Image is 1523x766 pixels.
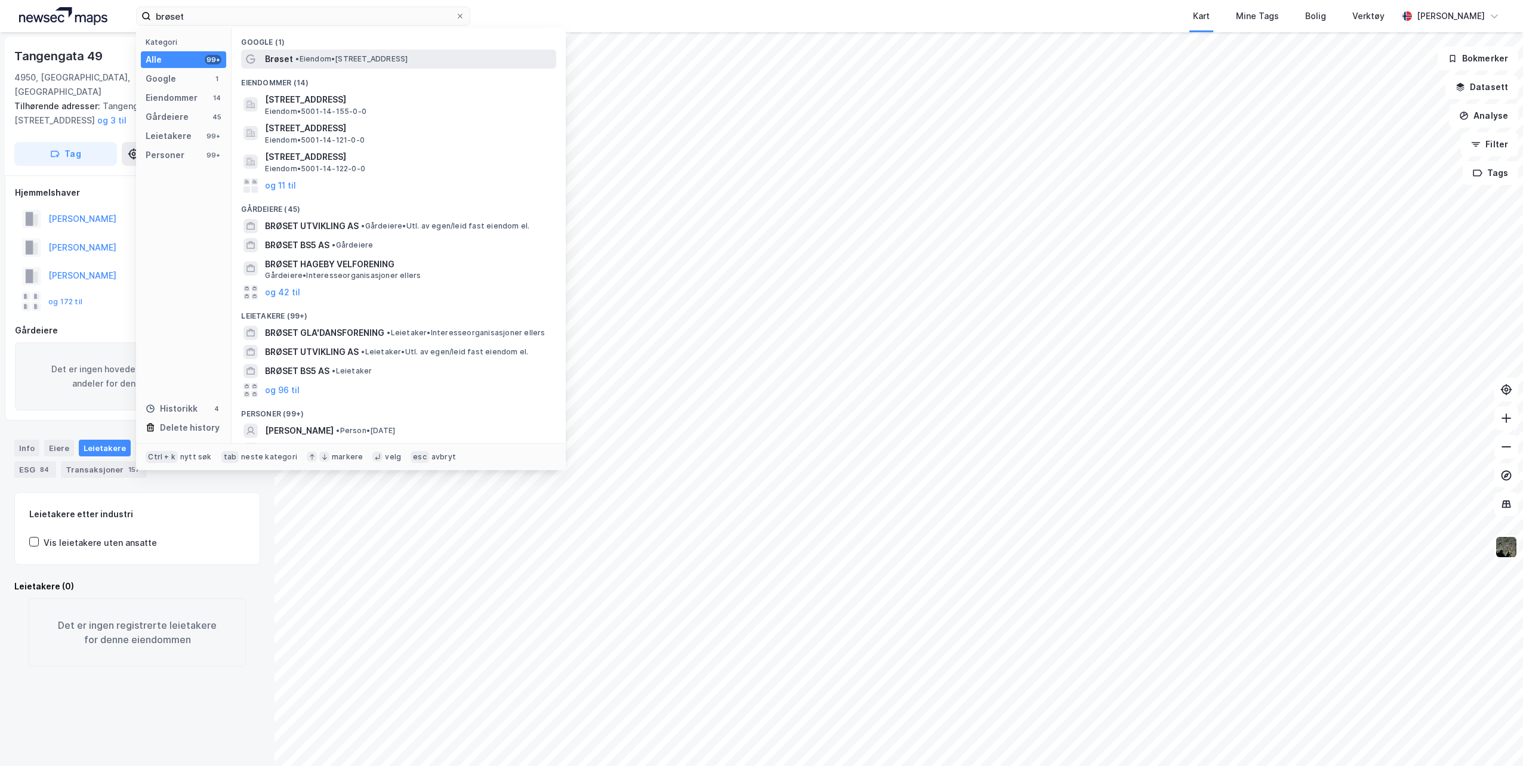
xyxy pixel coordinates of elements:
div: Leietakere (0) [14,579,260,594]
div: Eiendommer (14) [232,69,566,90]
div: 4 [212,404,221,413]
div: Eiendommer [146,91,198,105]
span: BRØSET HAGEBY VELFORENING [265,257,551,271]
div: 1 [212,74,221,84]
span: [STREET_ADDRESS] [265,121,551,135]
div: Kart [1193,9,1210,23]
span: Brøset [265,52,293,66]
span: • [361,221,365,230]
span: BRØSET UTVIKLING AS [265,219,359,233]
div: Google (1) [232,28,566,50]
div: Tangengata 49 [14,47,104,66]
div: Personer (99+) [232,400,566,421]
span: [STREET_ADDRESS] [265,150,551,164]
div: markere [332,452,363,462]
div: Bolig [1305,9,1326,23]
div: Datasett [135,440,180,456]
span: • [332,240,335,249]
div: Alle [146,52,162,67]
button: Datasett [1445,75,1518,99]
span: Eiendom • 5001-14-155-0-0 [265,107,366,116]
div: Det er ingen hovedeiere med signifikante andeler for denne eiendommen [15,342,260,410]
div: Tangengata 51, [STREET_ADDRESS] [14,99,251,128]
span: • [295,54,299,63]
div: Hjemmelshaver [15,186,260,200]
button: Analyse [1449,104,1518,128]
div: esc [411,451,429,463]
div: Historikk [146,401,198,416]
button: Filter [1461,132,1518,156]
div: nytt søk [180,452,212,462]
span: • [336,426,340,435]
div: tab [221,451,239,463]
span: • [361,347,365,356]
div: 84 [38,464,51,475]
span: Gårdeiere • Interesseorganisasjoner ellers [265,271,421,280]
span: BRØSET BS5 AS [265,238,329,252]
span: Leietaker • Interesseorganisasjoner ellers [387,328,545,338]
div: Mine Tags [1236,9,1279,23]
div: 4950, [GEOGRAPHIC_DATA], [GEOGRAPHIC_DATA] [14,70,212,99]
button: Tags [1463,161,1518,185]
div: ESG [14,461,56,478]
span: Gårdeiere • Utl. av egen/leid fast eiendom el. [361,221,529,231]
div: Leietakere [146,129,192,143]
div: Delete history [160,421,220,435]
button: og 96 til [265,383,300,397]
span: BRØSET GLA'DANSFORENING [265,326,384,340]
span: BRØSET UTVIKLING AS [265,345,359,359]
img: 9k= [1495,536,1518,558]
div: Kategori [146,38,226,47]
div: 14 [212,93,221,103]
span: [PERSON_NAME] [265,424,334,438]
button: og 42 til [265,285,300,299]
input: Søk på adresse, matrikkel, gårdeiere, leietakere eller personer [151,7,455,25]
div: 99+ [205,131,221,141]
span: Leietaker • Utl. av egen/leid fast eiendom el. [361,347,528,357]
span: [STREET_ADDRESS] [265,92,551,107]
span: Eiendom • 5001-14-122-0-0 [265,164,365,174]
span: Leietaker [332,366,372,376]
div: neste kategori [241,452,297,462]
span: Eiendom • 5001-14-121-0-0 [265,135,365,145]
div: Ctrl + k [146,451,178,463]
div: velg [385,452,401,462]
span: BRØSET BS5 AS [265,364,329,378]
div: Info [14,440,39,456]
div: 99+ [205,55,221,64]
div: Leietakere [79,440,131,456]
span: Tilhørende adresser: [14,101,103,111]
div: Eiere [44,440,74,456]
div: Verktøy [1352,9,1385,23]
div: Transaksjoner [61,461,147,478]
div: Leietakere (99+) [232,302,566,323]
div: [PERSON_NAME] [1417,9,1485,23]
div: 99+ [205,150,221,160]
div: 157 [126,464,142,475]
div: Personer [146,148,184,162]
div: Gårdeiere (45) [232,195,566,217]
iframe: Chat Widget [1463,709,1523,766]
div: avbryt [431,452,456,462]
button: Tag [14,142,117,166]
div: 45 [212,112,221,122]
div: Vis leietakere uten ansatte [44,536,157,550]
span: Person • [DATE] [336,426,395,435]
span: • [387,328,390,337]
div: Gårdeiere [15,323,260,338]
span: Eiendom • [STREET_ADDRESS] [295,54,408,64]
div: Det er ingen registrerte leietakere for denne eiendommen [29,598,246,666]
div: Gårdeiere [146,110,189,124]
div: Leietakere etter industri [29,507,245,521]
span: Gårdeiere [332,240,373,250]
button: Bokmerker [1438,47,1518,70]
button: og 11 til [265,178,296,193]
div: Google [146,72,176,86]
img: logo.a4113a55bc3d86da70a041830d287a7e.svg [19,7,107,25]
span: • [332,366,335,375]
